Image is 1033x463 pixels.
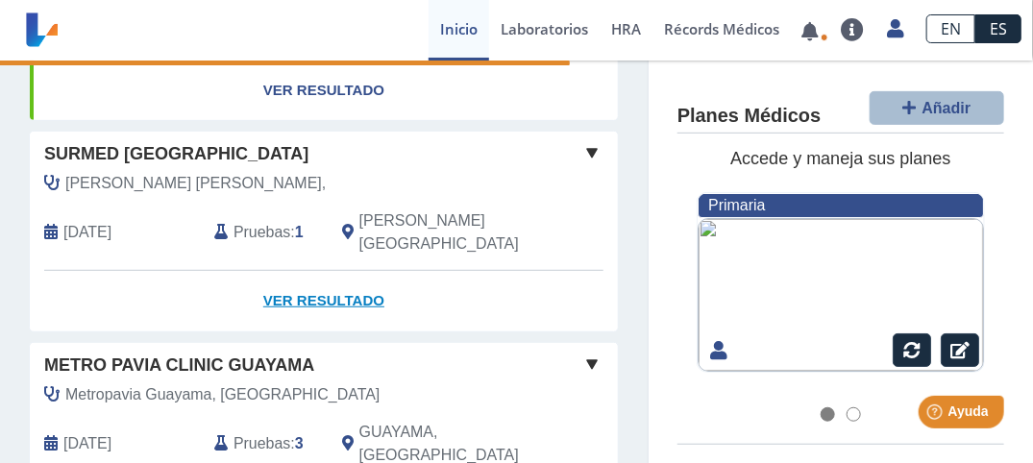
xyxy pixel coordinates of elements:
[65,383,380,406] span: Metropavia Guayama, Laboratori
[65,172,326,195] span: Reyes Santiago Omayra,
[44,353,314,378] span: Metro Pavia Clinic Guayama
[295,435,304,451] b: 3
[200,209,328,256] div: :
[30,61,618,121] a: Ver Resultado
[234,432,290,455] span: Pruebas
[295,224,304,240] b: 1
[708,197,765,213] span: Primaria
[359,209,526,256] span: Salinas, PR
[44,141,308,167] span: SurMed [GEOGRAPHIC_DATA]
[975,14,1021,43] a: ES
[862,388,1012,442] iframe: Help widget launcher
[926,14,975,43] a: EN
[30,271,618,331] a: Ver Resultado
[730,149,950,168] span: Accede y maneja sus planes
[677,105,821,128] h4: Planes Médicos
[922,100,972,116] span: Añadir
[234,221,290,244] span: Pruebas
[63,432,111,455] span: 2025-06-02
[63,221,111,244] span: 2025-09-16
[870,91,1004,125] button: Añadir
[611,19,641,38] span: HRA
